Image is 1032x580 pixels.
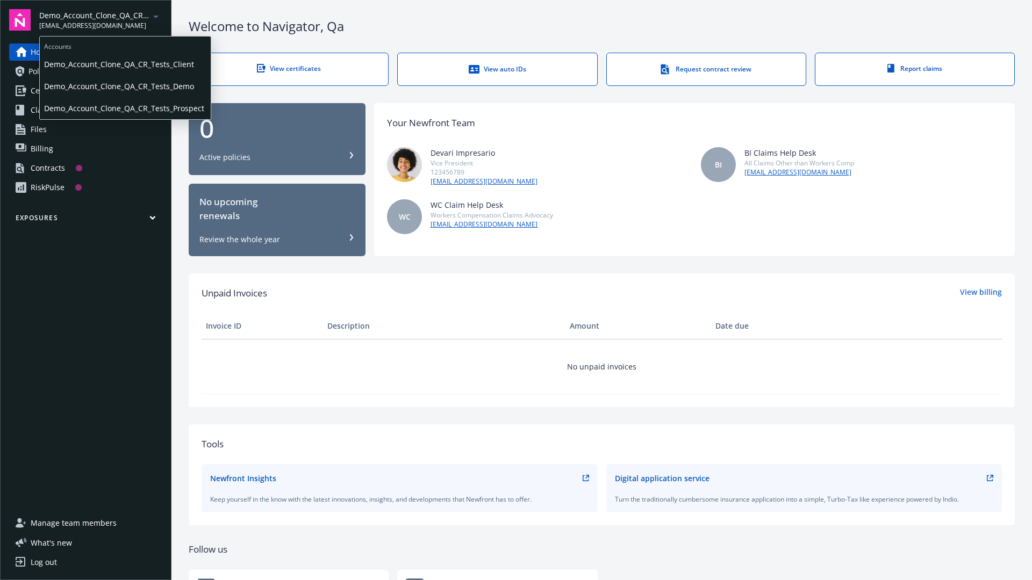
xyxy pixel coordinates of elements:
[399,211,411,222] span: WC
[31,44,52,61] span: Home
[387,116,475,130] div: Your Newfront Team
[31,160,65,177] div: Contracts
[615,495,994,504] div: Turn the traditionally cumbersome insurance application into a simple, Turbo-Tax like experience ...
[31,82,71,99] span: Certificates
[39,9,162,31] button: Demo_Account_Clone_QA_CR_Tests_Prospect[EMAIL_ADDRESS][DOMAIN_NAME]arrowDropDown
[189,17,1015,35] div: Welcome to Navigator , Qa
[9,102,162,119] a: Claims
[202,286,267,300] span: Unpaid Invoices
[9,537,89,548] button: What's new
[199,115,355,141] div: 0
[431,199,553,211] div: WC Claim Help Desk
[31,514,117,532] span: Manage team members
[615,473,709,484] div: Digital application service
[606,53,806,86] a: Request contract review
[189,53,389,86] a: View certificates
[323,313,565,339] th: Description
[9,514,162,532] a: Manage team members
[31,121,47,138] span: Files
[715,159,722,170] span: BI
[40,37,211,53] span: Accounts
[31,554,57,571] div: Log out
[199,234,280,245] div: Review the whole year
[744,158,854,168] div: All Claims Other than Workers Comp
[431,220,553,229] a: [EMAIL_ADDRESS][DOMAIN_NAME]
[31,140,53,157] span: Billing
[431,158,537,168] div: Vice President
[202,313,323,339] th: Invoice ID
[431,147,537,158] div: Devari Impresario
[39,10,149,21] span: Demo_Account_Clone_QA_CR_Tests_Prospect
[44,97,206,119] span: Demo_Account_Clone_QA_CR_Tests_Prospect
[744,147,854,158] div: BI Claims Help Desk
[9,121,162,138] a: Files
[199,152,250,163] div: Active policies
[199,195,355,223] div: No upcoming renewals
[9,213,162,227] button: Exposures
[9,44,162,61] a: Home
[419,64,575,75] div: View auto IDs
[31,537,72,548] span: What ' s new
[39,21,149,31] span: [EMAIL_ADDRESS][DOMAIN_NAME]
[9,82,162,99] a: Certificates
[189,103,365,176] button: 0Active policies
[9,160,162,177] a: Contracts
[210,495,589,504] div: Keep yourself in the know with the latest innovations, insights, and developments that Newfront h...
[815,53,1015,86] a: Report claims
[44,75,206,97] span: Demo_Account_Clone_QA_CR_Tests_Demo
[211,64,367,73] div: View certificates
[210,473,276,484] div: Newfront Insights
[837,64,993,73] div: Report claims
[202,339,1002,394] td: No unpaid invoices
[960,286,1002,300] a: View billing
[9,9,31,31] img: navigator-logo.svg
[387,147,422,182] img: photo
[431,177,537,186] a: [EMAIL_ADDRESS][DOMAIN_NAME]
[397,53,597,86] a: View auto IDs
[31,102,55,119] span: Claims
[565,313,711,339] th: Amount
[431,211,553,220] div: Workers Compensation Claims Advocacy
[9,63,162,80] a: Policies
[44,53,206,75] span: Demo_Account_Clone_QA_CR_Tests_Client
[711,313,833,339] th: Date due
[149,10,162,23] a: arrowDropDown
[31,179,64,196] div: RiskPulse
[189,184,365,256] button: No upcomingrenewalsReview the whole year
[431,168,537,177] div: 123456789
[202,437,1002,451] div: Tools
[28,63,55,80] span: Policies
[744,168,854,177] a: [EMAIL_ADDRESS][DOMAIN_NAME]
[628,64,784,75] div: Request contract review
[9,140,162,157] a: Billing
[9,179,162,196] a: RiskPulse
[189,542,1015,556] div: Follow us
